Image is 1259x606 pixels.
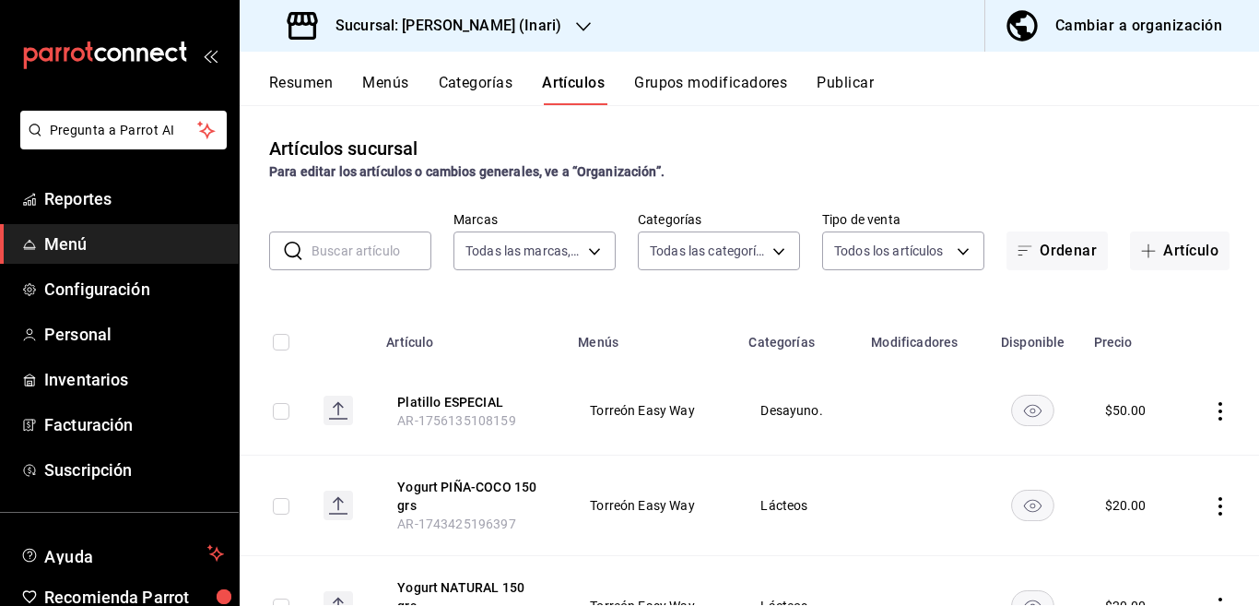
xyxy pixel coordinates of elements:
span: Pregunta a Parrot AI [50,121,198,140]
button: actions [1211,497,1230,516]
button: edit-product-location [397,393,545,411]
button: actions [1211,402,1230,421]
th: Disponible [983,307,1083,366]
th: Precio [1083,307,1180,366]
span: Facturación [44,412,224,437]
input: Buscar artículo [312,232,431,269]
button: edit-product-location [397,478,545,515]
span: Suscripción [44,457,224,482]
button: Publicar [817,74,874,105]
button: Artículo [1130,232,1230,270]
label: Marcas [453,213,616,226]
button: Pregunta a Parrot AI [20,111,227,149]
span: Todas las marcas, Sin marca [465,242,582,260]
div: Cambiar a organización [1055,13,1222,39]
label: Categorías [638,213,800,226]
span: Todas las categorías, Sin categoría [650,242,766,260]
th: Modificadores [860,307,983,366]
span: AR-1743425196397 [397,517,515,531]
span: Inventarios [44,367,224,392]
button: Categorías [439,74,513,105]
span: Torreón Easy Way [590,404,714,417]
span: Ayuda [44,542,200,564]
span: Personal [44,322,224,347]
span: Reportes [44,186,224,211]
label: Tipo de venta [822,213,984,226]
th: Menús [567,307,737,366]
span: Todos los artículos [834,242,944,260]
span: Menú [44,232,224,256]
span: AR-1756135108159 [397,413,515,428]
button: Menús [362,74,408,105]
span: Lácteos [760,499,837,512]
div: Artículos sucursal [269,135,418,162]
button: Ordenar [1006,232,1108,270]
button: open_drawer_menu [203,48,218,63]
span: Torreón Easy Way [590,499,714,512]
h3: Sucursal: [PERSON_NAME] (Inari) [321,15,561,37]
button: availability-product [1011,395,1054,426]
div: $ 50.00 [1105,401,1147,420]
th: Artículo [375,307,567,366]
button: Resumen [269,74,333,105]
th: Categorías [737,307,860,366]
button: Grupos modificadores [634,74,787,105]
button: Artículos [542,74,605,105]
div: $ 20.00 [1105,496,1147,515]
span: Configuración [44,277,224,302]
button: availability-product [1011,490,1054,521]
div: navigation tabs [269,74,1259,105]
span: Desayuno. [760,404,837,417]
strong: Para editar los artículos o cambios generales, ve a “Organización”. [269,164,665,179]
a: Pregunta a Parrot AI [13,134,227,153]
